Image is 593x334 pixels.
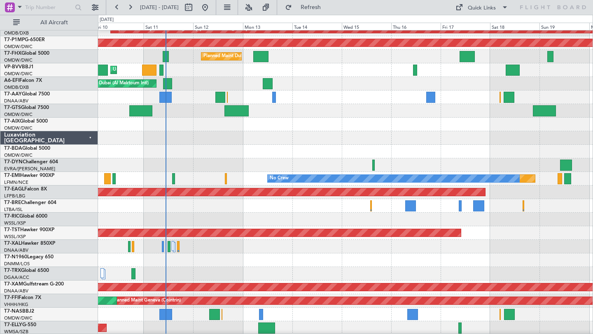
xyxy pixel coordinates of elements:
div: No Crew [270,172,289,185]
span: T7-GTS [4,105,21,110]
div: Wed 15 [342,23,391,30]
a: VP-BVVBBJ1 [4,65,34,70]
div: [DATE] [100,16,114,23]
a: T7-EAGLFalcon 8X [4,187,47,192]
a: T7-AAYGlobal 7500 [4,92,50,97]
a: T7-RICGlobal 6000 [4,214,47,219]
span: T7-EAGL [4,187,24,192]
span: Refresh [294,5,328,10]
a: OMDB/DXB [4,30,29,36]
span: T7-XAM [4,282,23,287]
a: EVRA/[PERSON_NAME] [4,166,55,172]
a: T7-P1MPG-650ER [4,37,45,42]
div: Mon 13 [243,23,292,30]
a: T7-N1960Legacy 650 [4,255,54,260]
a: OMDW/DWC [4,57,33,63]
span: T7-TST [4,227,20,232]
a: T7-DYNChallenger 604 [4,160,58,165]
span: All Aircraft [21,20,87,26]
a: LFPB/LBG [4,193,26,199]
div: Sat 11 [144,23,193,30]
a: T7-TSTHawker 900XP [4,227,54,232]
span: VP-BVV [4,65,22,70]
div: Planned Maint Geneva (Cointrin) [113,295,181,307]
span: T7-BDA [4,146,22,151]
span: T7-TRX [4,268,21,273]
a: DGAA/ACC [4,274,29,281]
a: DNMM/LOS [4,261,30,267]
span: A6-EFI [4,78,19,83]
a: DNAA/ABV [4,247,28,253]
a: T7-AIXGlobal 5000 [4,119,48,124]
span: T7-BRE [4,200,21,205]
div: Quick Links [468,4,496,12]
span: T7-AAY [4,92,22,97]
button: Refresh [281,1,331,14]
a: OMDW/DWC [4,152,33,158]
a: T7-XALHawker 850XP [4,241,55,246]
input: Trip Number [25,1,72,14]
a: T7-NASBBJ2 [4,309,34,314]
span: T7-DYN [4,160,23,165]
a: T7-XAMGulfstream G-200 [4,282,64,287]
span: T7-N1960 [4,255,27,260]
a: T7-GTSGlobal 7500 [4,105,49,110]
button: Quick Links [451,1,512,14]
span: T7-FFI [4,295,19,300]
a: T7-TRXGlobal 6500 [4,268,49,273]
a: OMDW/DWC [4,125,33,131]
a: T7-BDAGlobal 5000 [4,146,50,151]
span: T7-RIC [4,214,19,219]
div: Tue 14 [292,23,342,30]
a: A6-EFIFalcon 7X [4,78,42,83]
span: T7-AIX [4,119,20,124]
a: OMDW/DWC [4,315,33,321]
a: DNAA/ABV [4,288,28,294]
a: DNAA/ABV [4,98,28,104]
div: Thu 16 [391,23,441,30]
a: OMDW/DWC [4,111,33,118]
span: T7-P1MP [4,37,25,42]
span: T7-NAS [4,309,22,314]
a: OMDW/DWC [4,44,33,50]
span: T7-XAL [4,241,21,246]
button: All Aircraft [9,16,89,29]
span: [DATE] - [DATE] [140,4,179,11]
span: T7-ELLY [4,322,22,327]
div: Fri 10 [94,23,144,30]
div: Unplanned Maint [GEOGRAPHIC_DATA] (Al Maktoum Intl) [113,64,235,76]
a: WSSL/XSP [4,234,26,240]
a: OMDW/DWC [4,71,33,77]
a: OMDB/DXB [4,84,29,90]
span: T7-EMI [4,173,20,178]
div: Planned Maint Dubai (Al Maktoum Intl) [203,50,285,63]
a: VHHH/HKG [4,302,28,308]
div: Fri 17 [441,23,490,30]
div: Sun 12 [193,23,243,30]
div: AOG Maint Dubai (Al Maktoum Intl) [74,77,149,90]
a: T7-BREChallenger 604 [4,200,56,205]
a: LFMN/NCE [4,179,28,186]
span: T7-FHX [4,51,21,56]
a: T7-FHXGlobal 5000 [4,51,49,56]
div: Sun 19 [539,23,589,30]
div: Sat 18 [490,23,539,30]
a: LTBA/ISL [4,206,23,213]
a: T7-EMIHawker 900XP [4,173,54,178]
a: WSSL/XSP [4,220,26,226]
a: T7-ELLYG-550 [4,322,36,327]
a: T7-FFIFalcon 7X [4,295,41,300]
